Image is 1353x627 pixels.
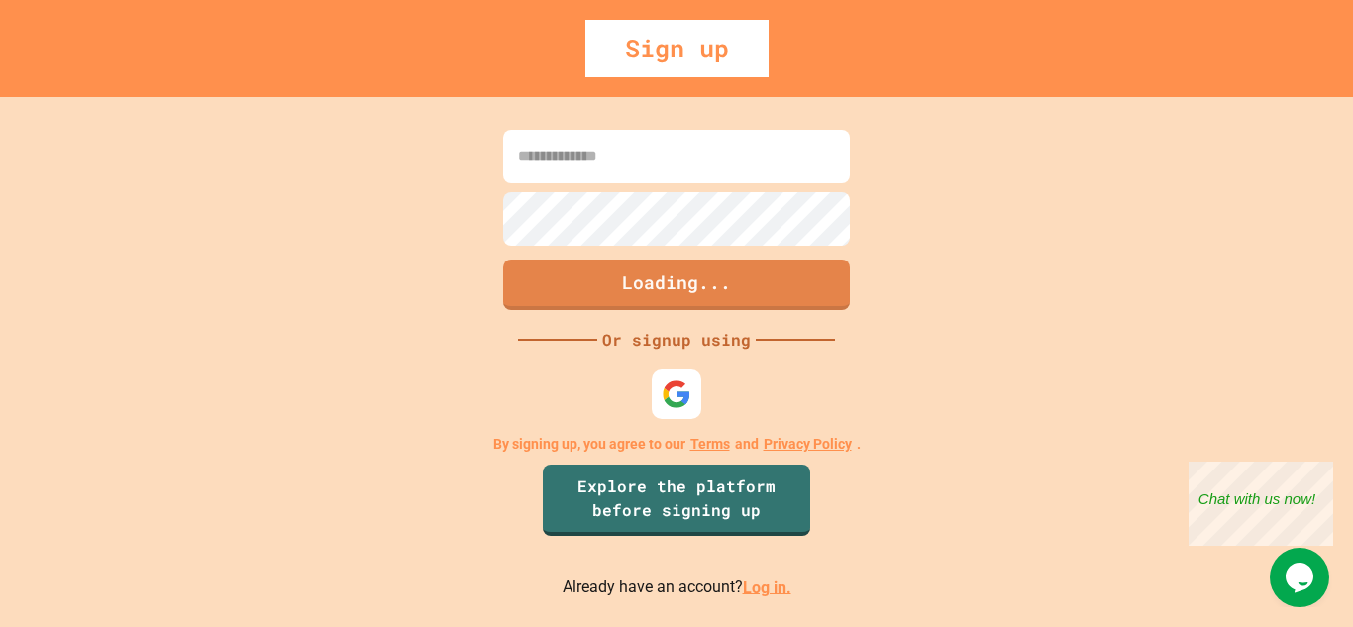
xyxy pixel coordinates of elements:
button: Loading... [503,260,850,310]
div: Sign up [585,20,769,77]
iframe: chat widget [1270,548,1333,607]
p: By signing up, you agree to our and . [493,434,861,455]
a: Log in. [743,577,791,596]
a: Privacy Policy [764,434,852,455]
p: Already have an account? [563,575,791,600]
div: Or signup using [597,328,756,352]
img: google-icon.svg [662,379,691,409]
iframe: chat widget [1189,462,1333,546]
a: Explore the platform before signing up [543,465,810,536]
a: Terms [690,434,730,455]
